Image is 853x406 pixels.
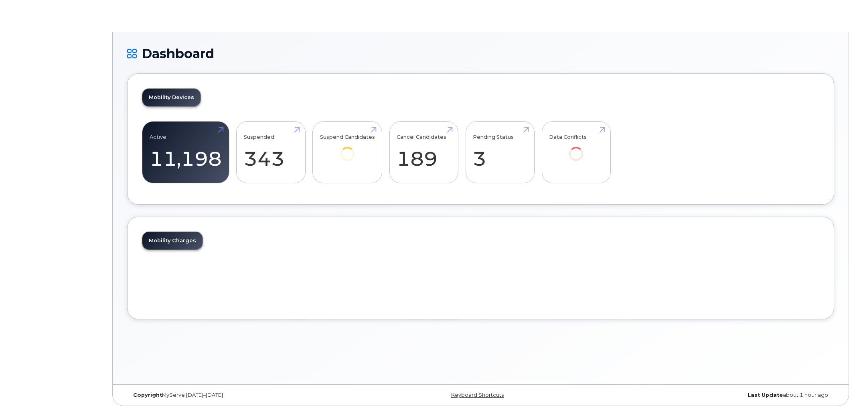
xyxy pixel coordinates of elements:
a: Mobility Devices [142,89,201,106]
a: Active 11,198 [150,126,222,179]
a: Mobility Charges [142,232,203,250]
strong: Copyright [133,392,162,398]
strong: Last Update [748,392,783,398]
a: Keyboard Shortcuts [451,392,504,398]
a: Pending Status 3 [473,126,527,179]
a: Suspended 343 [244,126,298,179]
div: MyServe [DATE]–[DATE] [127,392,363,398]
a: Data Conflicts [549,126,603,172]
h1: Dashboard [127,47,834,61]
a: Suspend Candidates [320,126,375,172]
div: about 1 hour ago [598,392,834,398]
a: Cancel Candidates 189 [397,126,451,179]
